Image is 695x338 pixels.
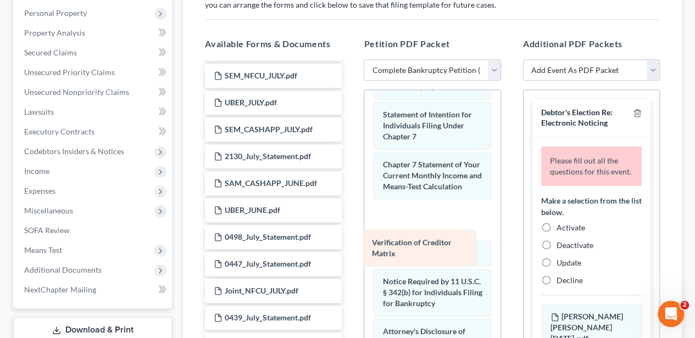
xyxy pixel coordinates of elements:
iframe: Intercom live chat [658,301,684,327]
span: Decline [557,275,583,285]
span: SAM_CASHAPP_JUNE.pdf [225,178,317,188]
span: Personal Property [24,8,87,18]
a: Lawsuits [15,102,172,122]
span: Update [557,258,581,267]
span: Verification of Creditor Matrix [372,238,452,258]
span: Unsecured Priority Claims [24,67,115,77]
a: Executory Contracts [15,122,172,142]
span: UBER_JULY.pdf [225,98,277,107]
a: Property Analysis [15,23,172,43]
span: Debtor's Election Re: Electronic Noticing [541,108,613,127]
span: Statement of Intention for Individuals Filing Under Chapter 7 [382,110,471,141]
span: Petition PDF Packet [364,38,449,49]
span: Executory Contracts [24,127,94,136]
span: Expenses [24,186,55,195]
span: SOFA Review [24,226,70,235]
span: Unsecured Nonpriority Claims [24,87,129,97]
a: Unsecured Nonpriority Claims [15,82,172,102]
span: Activate [557,223,585,232]
span: Deactivate [557,240,593,250]
span: SEM_CASHAPP_JULY.pdf [225,125,313,134]
span: Lawsuits [24,107,54,116]
span: Income [24,166,49,176]
a: SOFA Review [15,221,172,240]
span: UBER_JUNE.pdf [225,205,280,215]
span: SEM_NFCU_JULY.pdf [225,71,297,80]
span: Additional Documents [24,265,102,274]
span: Notice Required by 11 U.S.C. § 342(b) for Individuals Filing for Bankruptcy [382,277,482,308]
span: Codebtors Insiders & Notices [24,147,124,156]
span: 0439_July_Statement.pdf [225,313,311,322]
span: 0447_July_Statement.pdf [225,259,311,268]
span: Chapter 7 Statement of Your Current Monthly Income and Means-Test Calculation [382,160,481,191]
h5: Additional PDF Packets [523,37,660,50]
span: Means Test [24,245,62,255]
span: Property Analysis [24,28,85,37]
span: 2 [680,301,689,309]
label: Make a selection from the list below. [541,195,642,218]
span: Joint_NFCU_JULY.pdf [225,286,298,295]
span: Miscellaneous [24,206,73,215]
span: Please fill out all the questions for this event. [550,156,631,176]
span: 2130_July_Statement.pdf [225,151,311,161]
h5: Available Forms & Documents [205,37,342,50]
span: Secured Claims [24,48,77,57]
span: 0498_July_Statement.pdf [225,232,311,241]
a: Unsecured Priority Claims [15,63,172,82]
a: Secured Claims [15,43,172,63]
span: NextChapter Mailing [24,285,96,294]
a: NextChapter Mailing [15,280,172,300]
